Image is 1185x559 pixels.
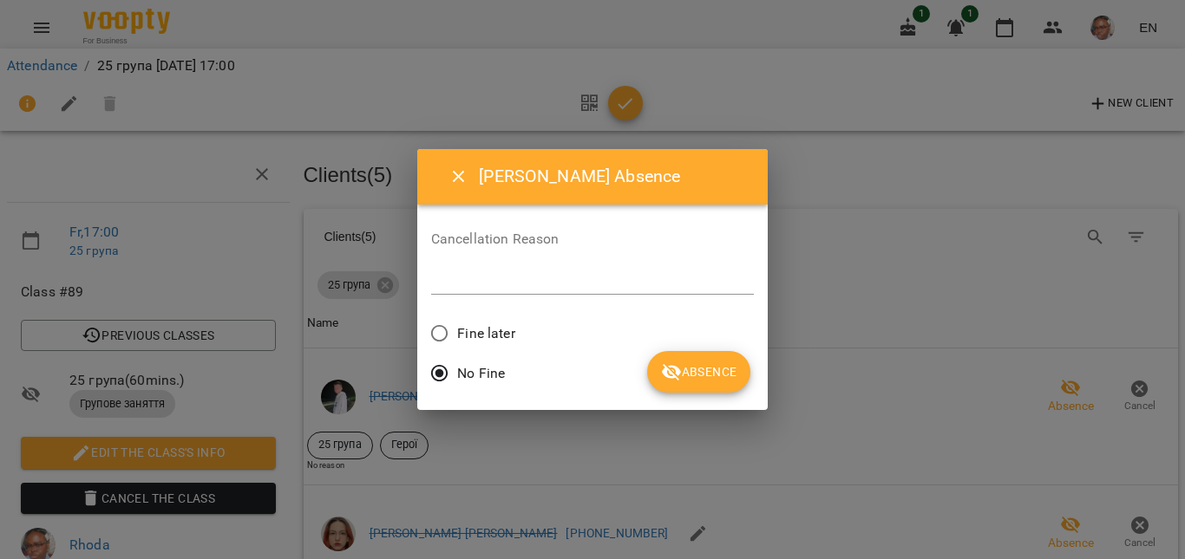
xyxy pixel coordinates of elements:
span: Absence [661,361,737,382]
span: Fine later [457,323,514,344]
label: Cancellation Reason [431,232,755,246]
span: No Fine [457,363,505,384]
button: Close [438,156,480,198]
h6: [PERSON_NAME] Absence [479,163,747,190]
button: Absence [647,351,750,393]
